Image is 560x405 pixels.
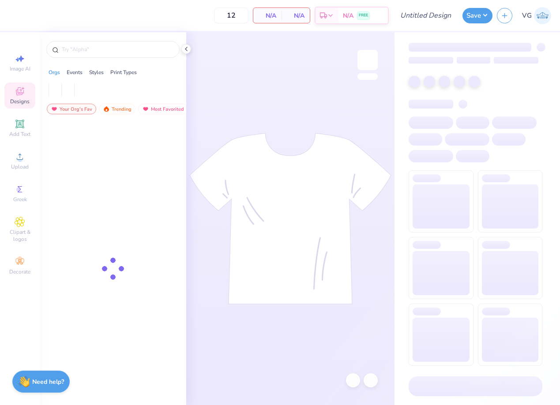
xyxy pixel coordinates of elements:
span: FREE [359,12,368,19]
img: most_fav.gif [51,106,58,112]
span: Decorate [9,268,30,275]
span: Designs [10,98,30,105]
span: Add Text [9,131,30,138]
img: tee-skeleton.svg [189,133,391,304]
div: Styles [89,68,104,76]
img: most_fav.gif [142,106,149,112]
div: Trending [99,104,135,114]
span: N/A [343,11,353,20]
div: Orgs [49,68,60,76]
span: N/A [259,11,276,20]
span: N/A [287,11,304,20]
span: Greek [13,196,27,203]
img: Valerie Gavioli [534,7,551,24]
div: Events [67,68,83,76]
input: – – [214,7,248,23]
div: Your Org's Fav [47,104,96,114]
button: Save [462,8,492,23]
div: Print Types [110,68,137,76]
input: Try "Alpha" [61,45,174,54]
input: Untitled Design [393,7,458,24]
span: Image AI [10,65,30,72]
span: Upload [11,163,29,170]
span: Clipart & logos [4,229,35,243]
div: Most Favorited [138,104,188,114]
a: VG [522,7,551,24]
img: trending.gif [103,106,110,112]
strong: Need help? [32,378,64,386]
span: VG [522,11,532,21]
